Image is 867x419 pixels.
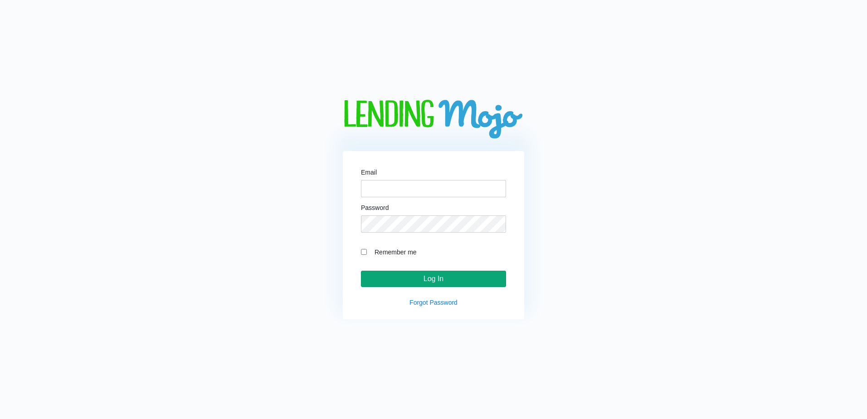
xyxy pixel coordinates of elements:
img: logo-big.png [343,100,524,140]
label: Remember me [370,247,506,257]
label: Email [361,169,377,175]
input: Log In [361,271,506,287]
a: Forgot Password [409,299,458,306]
label: Password [361,205,389,211]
